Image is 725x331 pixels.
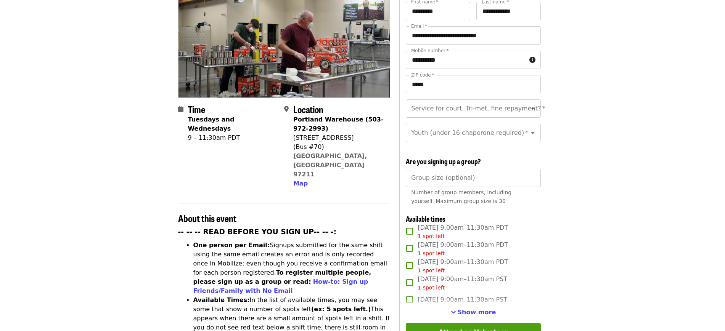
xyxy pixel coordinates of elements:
[193,278,368,294] a: How-to: Sign up Friends/Family with No Email
[527,128,538,138] button: Open
[293,179,308,188] button: Map
[529,56,535,64] i: circle-info icon
[418,257,508,275] span: [DATE] 9:00am–11:30am PDT
[293,102,323,116] span: Location
[406,26,540,45] input: Email
[284,106,289,113] i: map-marker-alt icon
[188,133,278,142] div: 9 – 11:30am PDT
[406,169,540,187] input: [object Object]
[311,305,371,313] strong: (ex: 5 spots left.)
[406,214,445,224] span: Available times
[178,106,183,113] i: calendar icon
[418,223,508,240] span: [DATE] 9:00am–11:30am PDT
[418,267,445,273] span: 1 spot left
[193,269,371,285] strong: To register multiple people, please sign up as a group or read:
[406,75,540,93] input: ZIP code
[293,180,308,187] span: Map
[293,152,367,178] a: [GEOGRAPHIC_DATA], [GEOGRAPHIC_DATA] 97211
[411,48,449,53] label: Mobile number
[178,211,236,225] span: About this event
[406,156,481,166] span: Are you signing up a group?
[193,241,270,249] strong: One person per Email:
[418,295,507,304] span: [DATE] 9:00am–11:30am PST
[293,116,384,132] strong: Portland Warehouse (503-972-2993)
[418,250,445,256] span: 1 spot left
[451,308,496,317] button: See more timeslots
[476,2,541,20] input: Last name
[527,103,538,114] button: Open
[193,296,250,304] strong: Available Times:
[418,275,507,292] span: [DATE] 9:00am–11:30am PST
[418,233,445,239] span: 1 spot left
[293,142,384,152] div: (Bus #70)
[418,285,445,291] span: 1 spot left
[293,133,384,142] div: [STREET_ADDRESS]
[411,73,434,77] label: ZIP code
[418,240,508,257] span: [DATE] 9:00am–11:30am PDT
[193,241,391,296] li: Signups submitted for the same shift using the same email creates an error and is only recorded o...
[406,2,470,20] input: First name
[411,24,427,29] label: Email
[458,309,496,316] span: Show more
[411,189,511,204] span: Number of group members, including yourself. Maximum group size is 30
[178,228,337,236] strong: -- -- -- READ BEFORE YOU SIGN UP-- -- -:
[406,51,526,69] input: Mobile number
[188,102,205,116] span: Time
[188,116,235,132] strong: Tuesdays and Wednesdays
